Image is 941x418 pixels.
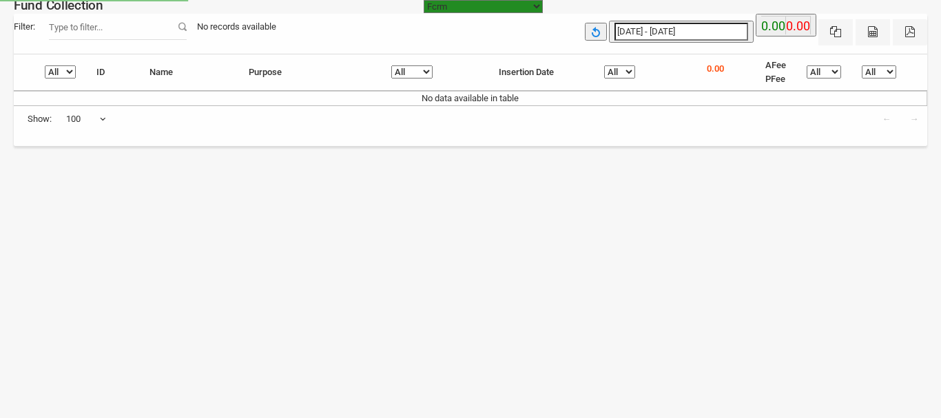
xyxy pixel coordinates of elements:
[14,91,927,105] td: No data available in table
[707,62,724,76] p: 0.00
[893,19,927,45] button: Pdf
[818,19,853,45] button: Excel
[187,14,287,40] div: No records available
[139,54,238,91] th: Name
[873,106,900,132] a: ←
[238,54,381,91] th: Purpose
[786,17,810,36] label: 0.00
[901,106,927,132] a: →
[66,112,106,126] span: 100
[65,106,107,132] span: 100
[761,17,785,36] label: 0.00
[856,19,890,45] button: CSV
[28,112,52,126] span: Show:
[765,59,786,72] li: AFee
[488,54,593,91] th: Insertion Date
[765,72,786,86] li: PFee
[49,14,187,40] input: Filter:
[86,54,139,91] th: ID
[756,14,816,36] button: 0.00 0.00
